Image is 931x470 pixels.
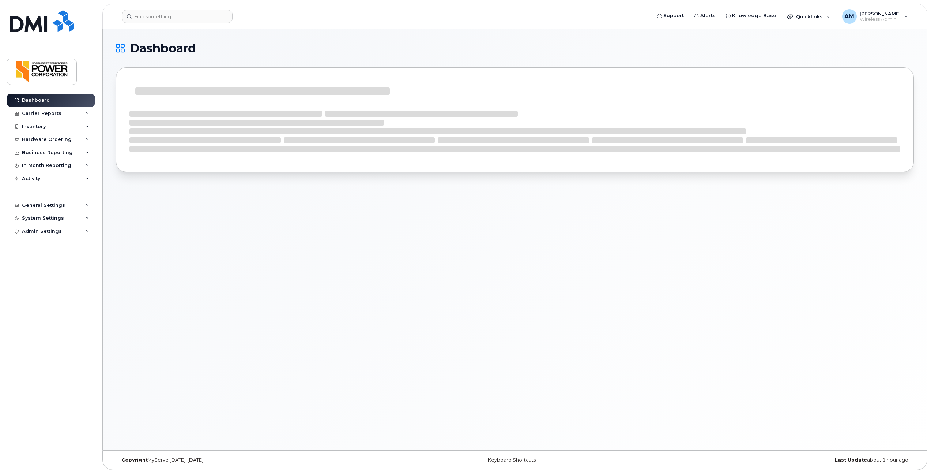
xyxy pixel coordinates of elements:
strong: Copyright [121,457,148,463]
strong: Last Update [835,457,867,463]
div: MyServe [DATE]–[DATE] [116,457,382,463]
a: Keyboard Shortcuts [488,457,536,463]
div: about 1 hour ago [648,457,914,463]
span: Dashboard [130,43,196,54]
